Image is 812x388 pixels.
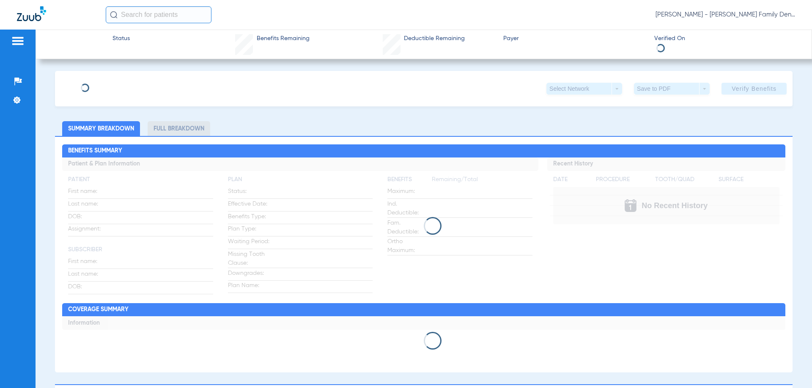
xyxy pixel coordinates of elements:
span: Deductible Remaining [404,34,465,43]
img: hamburger-icon [11,36,25,46]
li: Summary Breakdown [62,121,140,136]
img: Zuub Logo [17,6,46,21]
li: Full Breakdown [148,121,210,136]
h2: Coverage Summary [62,303,785,317]
span: Status [112,34,130,43]
span: Payer [503,34,647,43]
h2: Benefits Summary [62,144,785,158]
input: Search for patients [106,6,211,23]
span: Benefits Remaining [257,34,310,43]
img: Search Icon [110,11,118,19]
span: [PERSON_NAME] - [PERSON_NAME] Family Dentistry [656,11,795,19]
span: Verified On [654,34,798,43]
